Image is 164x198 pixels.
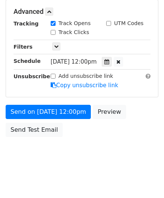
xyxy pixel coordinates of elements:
a: Preview [93,105,126,119]
strong: Tracking [14,21,39,27]
label: Track Clicks [59,28,89,36]
strong: Schedule [14,58,41,64]
label: Add unsubscribe link [59,72,113,80]
strong: Unsubscribe [14,73,50,79]
a: Send on [DATE] 12:00pm [6,105,91,119]
span: [DATE] 12:00pm [51,58,97,65]
a: Copy unsubscribe link [51,82,118,89]
strong: Filters [14,44,33,50]
h5: Advanced [14,7,150,16]
label: UTM Codes [114,19,143,27]
a: Send Test Email [6,123,63,137]
label: Track Opens [59,19,91,27]
iframe: Chat Widget [126,162,164,198]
